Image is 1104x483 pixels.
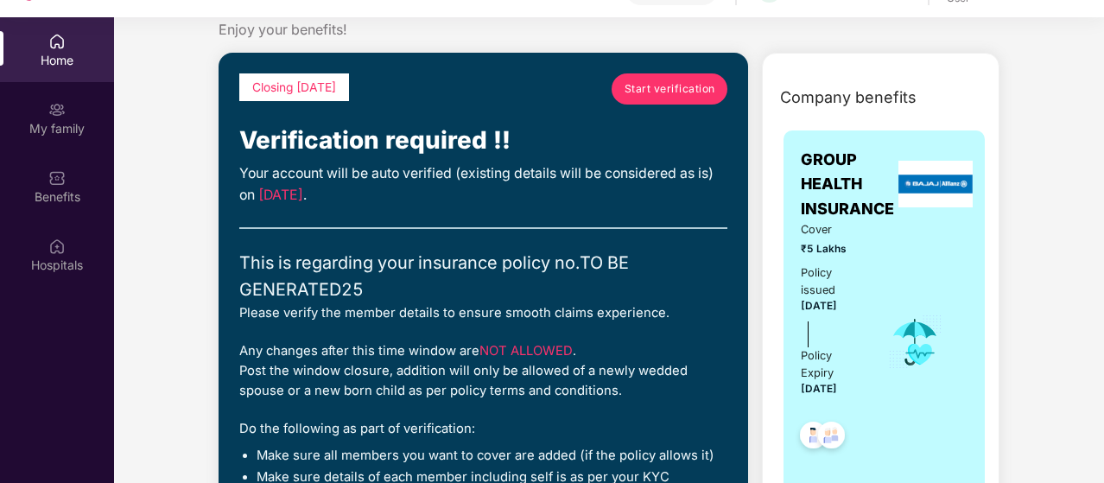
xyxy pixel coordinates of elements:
[801,383,837,395] span: [DATE]
[257,448,727,465] li: Make sure all members you want to cover are added (if the policy allows it)
[810,416,853,459] img: svg+xml;base64,PHN2ZyB4bWxucz0iaHR0cDovL3d3dy53My5vcmcvMjAwMC9zdmciIHdpZHRoPSI0OC45NDMiIGhlaWdodD...
[792,416,834,459] img: svg+xml;base64,PHN2ZyB4bWxucz0iaHR0cDovL3d3dy53My5vcmcvMjAwMC9zdmciIHdpZHRoPSI0OC45NDMiIGhlaWdodD...
[780,86,917,110] span: Company benefits
[219,21,999,39] div: Enjoy your benefits!
[48,238,66,255] img: svg+xml;base64,PHN2ZyBpZD0iSG9zcGl0YWxzIiB4bWxucz0iaHR0cDovL3d3dy53My5vcmcvMjAwMC9zdmciIHdpZHRoPS...
[258,187,303,203] span: [DATE]
[239,303,727,323] div: Please verify the member details to ensure smooth claims experience.
[801,347,864,382] div: Policy Expiry
[887,314,943,371] img: icon
[48,169,66,187] img: svg+xml;base64,PHN2ZyBpZD0iQmVuZWZpdHMiIHhtbG5zPSJodHRwOi8vd3d3LnczLm9yZy8yMDAwL3N2ZyIgd2lkdGg9Ij...
[612,73,727,105] a: Start verification
[801,241,864,257] span: ₹5 Lakhs
[239,122,727,160] div: Verification required !!
[801,221,864,238] span: Cover
[48,101,66,118] img: svg+xml;base64,PHN2ZyB3aWR0aD0iMjAiIGhlaWdodD0iMjAiIHZpZXdCb3g9IjAgMCAyMCAyMCIgZmlsbD0ibm9uZSIgeG...
[898,161,973,207] img: insurerLogo
[239,163,727,207] div: Your account will be auto verified (existing details will be considered as is) on .
[801,148,894,221] span: GROUP HEALTH INSURANCE
[239,341,727,402] div: Any changes after this time window are . Post the window closure, addition will only be allowed o...
[625,80,715,97] span: Start verification
[479,343,573,359] span: NOT ALLOWED
[252,80,336,94] span: Closing [DATE]
[801,300,837,312] span: [DATE]
[801,264,864,299] div: Policy issued
[239,419,727,439] div: Do the following as part of verification:
[48,33,66,50] img: svg+xml;base64,PHN2ZyBpZD0iSG9tZSIgeG1sbnM9Imh0dHA6Ly93d3cudzMub3JnLzIwMDAvc3ZnIiB3aWR0aD0iMjAiIG...
[239,250,727,303] div: This is regarding your insurance policy no. TO BE GENERATED25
